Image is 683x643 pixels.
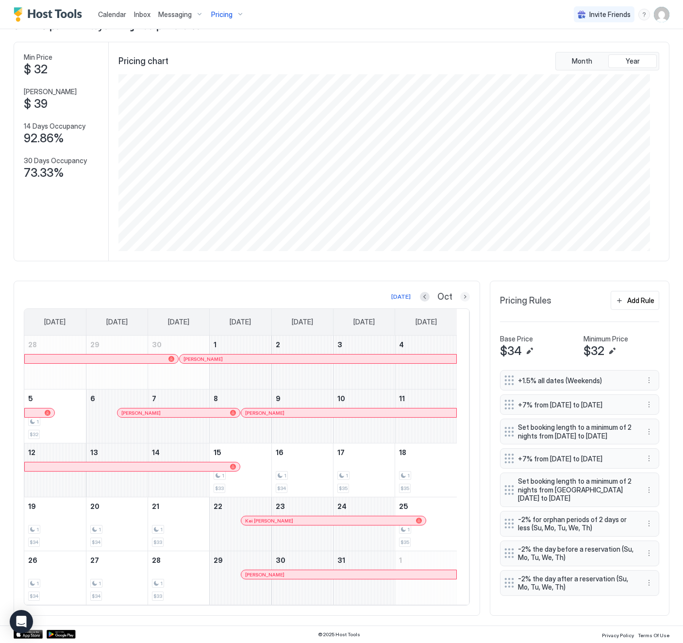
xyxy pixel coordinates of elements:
span: 30 [152,340,162,349]
span: 21 [152,502,159,510]
td: October 24, 2025 [333,497,395,551]
span: [PERSON_NAME] [121,410,161,416]
span: Minimum Price [583,335,628,343]
span: 28 [28,340,37,349]
span: Pricing [211,10,233,19]
span: 4 [399,340,404,349]
span: 7 [152,394,156,403]
span: © 2025 Host Tools [318,631,360,638]
span: Month [572,57,592,66]
span: 1 [222,473,224,479]
span: 14 [152,448,160,457]
a: October 29, 2025 [210,551,271,569]
a: Tuesday [158,309,199,335]
a: October 3, 2025 [333,336,395,354]
span: 2 [276,340,280,349]
a: October 13, 2025 [86,443,148,461]
button: More options [643,399,655,410]
a: September 29, 2025 [86,336,148,354]
span: $35 [400,485,409,491]
a: October 9, 2025 [272,389,333,407]
div: Google Play Store [47,630,76,639]
span: 8 [214,394,218,403]
span: 23 [276,502,285,510]
span: 25 [399,502,408,510]
a: October 19, 2025 [24,497,86,515]
span: Set booking length to a minimum of 2 nights from [DATE] to [DATE] [518,423,633,440]
span: 30 Days Occupancy [24,156,87,165]
a: Thursday [282,309,323,335]
span: [PERSON_NAME] [183,356,223,362]
span: 10 [337,394,345,403]
a: Host Tools Logo [14,7,86,22]
span: [DATE] [44,318,66,326]
button: Next month [460,292,470,302]
span: 19 [28,502,36,510]
span: 28 [152,556,161,564]
span: $32 [583,344,604,358]
span: $35 [400,539,409,545]
span: $34 [92,539,100,545]
span: $33 [153,593,162,599]
td: October 16, 2025 [271,443,333,497]
td: October 29, 2025 [210,551,271,605]
span: 26 [28,556,37,564]
td: October 7, 2025 [148,389,210,443]
span: 1 [346,473,348,479]
span: 1 [36,580,39,587]
a: Friday [344,309,384,335]
span: Inbox [134,10,150,18]
span: 17 [337,448,345,457]
td: October 28, 2025 [148,551,210,605]
a: September 28, 2025 [24,336,86,354]
span: $33 [215,485,224,491]
td: October 9, 2025 [271,389,333,443]
a: October 4, 2025 [395,336,457,354]
a: November 1, 2025 [395,551,457,569]
a: Privacy Policy [602,629,634,640]
a: October 23, 2025 [272,497,333,515]
span: 6 [90,394,95,403]
a: October 21, 2025 [148,497,209,515]
span: 15 [214,448,221,457]
button: More options [643,547,655,559]
div: App Store [14,630,43,639]
span: 29 [90,340,100,349]
span: Min Price [24,53,52,62]
span: 1 [214,340,217,349]
button: Edit [606,345,618,357]
span: Privacy Policy [602,632,634,638]
div: menu [643,374,655,386]
span: [PERSON_NAME] [24,87,77,96]
a: October 7, 2025 [148,389,209,407]
td: October 13, 2025 [86,443,148,497]
a: Monday [97,309,137,335]
span: Messaging [158,10,192,19]
span: -2% the day after a reservation (Su, Mo, Tu, We, Th) [518,575,633,592]
span: $34 [30,593,38,599]
a: Wednesday [220,309,261,335]
span: 1 [284,473,286,479]
a: October 10, 2025 [333,389,395,407]
td: October 3, 2025 [333,336,395,389]
td: October 30, 2025 [271,551,333,605]
td: October 31, 2025 [333,551,395,605]
a: October 28, 2025 [148,551,209,569]
span: [PERSON_NAME] [245,572,284,578]
span: [DATE] [353,318,375,326]
a: October 18, 2025 [395,443,457,461]
span: 29 [214,556,223,564]
span: Set booking length to a minimum of 2 nights from [GEOGRAPHIC_DATA][DATE] to [DATE] [518,477,633,503]
div: menu [643,577,655,589]
span: 9 [276,394,281,403]
span: -2% for orphan periods of 2 days or less (Su, Mo, Tu, We, Th) [518,515,633,532]
a: Inbox [134,9,150,19]
td: October 18, 2025 [395,443,457,497]
span: $ 32 [24,62,48,77]
span: 16 [276,448,283,457]
span: Oct [437,291,452,303]
div: tab-group [555,52,659,70]
td: October 4, 2025 [395,336,457,389]
a: October 31, 2025 [333,551,395,569]
span: 11 [399,394,405,403]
